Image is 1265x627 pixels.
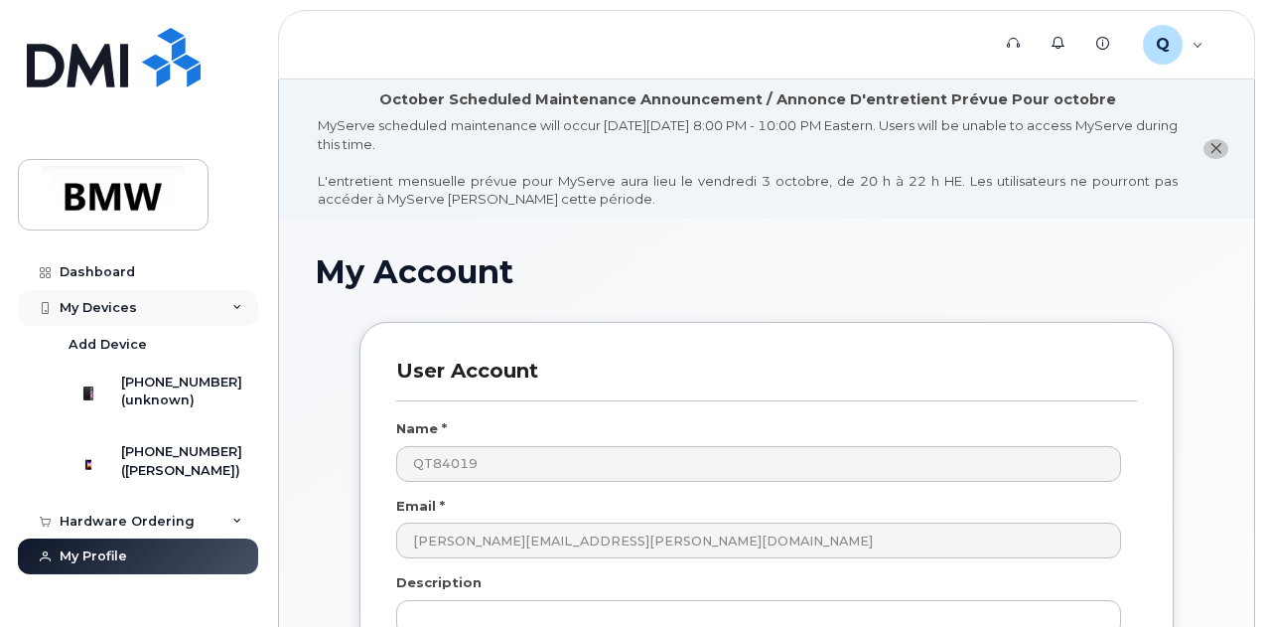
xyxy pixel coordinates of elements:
h1: My Account [315,254,1218,289]
h3: User Account [396,359,1137,401]
button: close notification [1203,139,1228,160]
label: Name * [396,419,447,438]
iframe: Messenger Launcher [1179,541,1250,612]
label: Description [396,573,482,592]
label: Email * [396,497,445,516]
div: October Scheduled Maintenance Announcement / Annonce D'entretient Prévue Pour octobre [379,89,1116,110]
div: MyServe scheduled maintenance will occur [DATE][DATE] 8:00 PM - 10:00 PM Eastern. Users will be u... [318,116,1178,209]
